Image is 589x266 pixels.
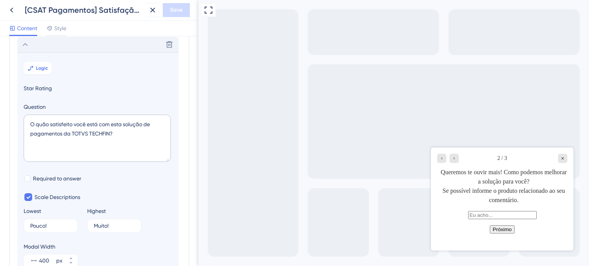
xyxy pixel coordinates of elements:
[30,223,71,228] input: Type the value
[170,5,183,15] span: Save
[17,24,37,33] span: Content
[24,242,78,251] div: Modal Width
[24,115,171,162] textarea: O quão satisfeito você está com esta solução de pagamentos da TOTVS TECHFIN?
[25,5,143,15] div: [CSAT Pagamentos] Satisfação com produto.
[56,256,62,265] div: px
[54,24,66,33] span: Style
[232,148,375,251] iframe: UserGuiding Survey
[163,3,190,17] button: Save
[33,174,81,183] span: Required to answer
[24,102,172,112] label: Question
[24,62,52,74] button: Logic
[34,192,80,202] span: Scale Descriptions
[87,206,106,216] div: Highest
[24,84,172,93] span: Star Rating
[94,223,135,228] input: Type the value
[36,65,48,71] span: Logic
[39,256,55,265] input: px
[24,206,41,216] div: Lowest
[64,254,78,261] button: px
